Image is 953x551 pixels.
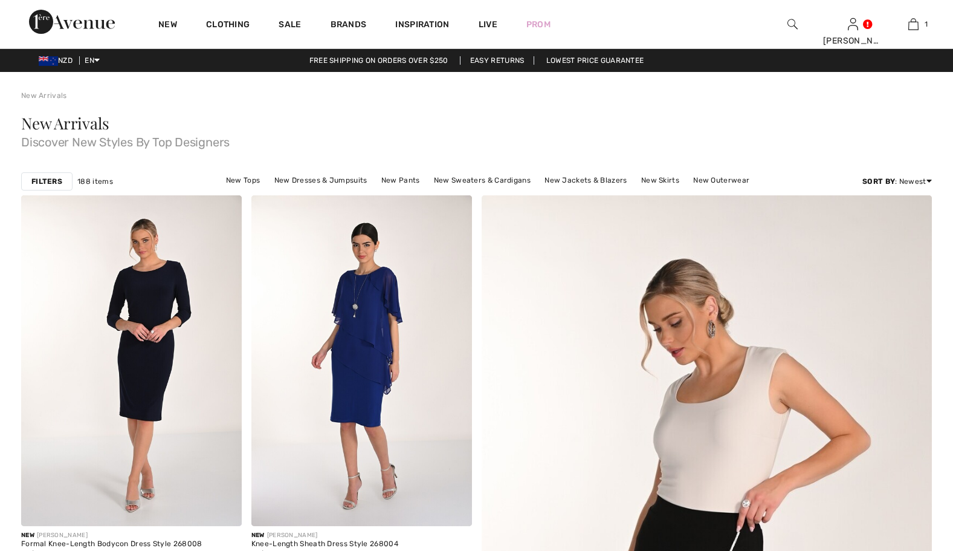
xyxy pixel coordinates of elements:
[39,56,58,66] img: New Zealand Dollar
[29,10,115,34] img: 1ère Avenue
[925,19,928,30] span: 1
[375,172,426,188] a: New Pants
[908,17,919,31] img: My Bag
[428,172,537,188] a: New Sweaters & Cardigans
[39,56,77,65] span: NZD
[395,19,449,32] span: Inspiration
[538,172,633,188] a: New Jackets & Blazers
[876,460,941,491] iframe: Opens a widget where you can find more information
[279,19,301,32] a: Sale
[635,172,685,188] a: New Skirts
[460,56,535,65] a: Easy Returns
[884,17,943,31] a: 1
[300,56,458,65] a: Free shipping on orders over $250
[823,34,882,47] div: [PERSON_NAME]
[21,195,242,526] img: Formal Knee-Length Bodycon Dress Style 268008. Black
[526,18,551,31] a: Prom
[220,172,266,188] a: New Tops
[479,18,497,31] a: Live
[21,540,202,549] div: Formal Knee-Length Bodycon Dress Style 268008
[85,56,100,65] span: EN
[862,176,932,187] div: : Newest
[331,19,367,32] a: Brands
[687,172,755,188] a: New Outerwear
[251,195,472,526] img: Knee-Length Sheath Dress Style 268004. Imperial Blue
[158,19,177,32] a: New
[206,19,250,32] a: Clothing
[77,176,113,187] span: 188 items
[862,177,895,186] strong: Sort By
[537,56,654,65] a: Lowest Price Guarantee
[21,112,109,134] span: New Arrivals
[848,17,858,31] img: My Info
[21,91,67,100] a: New Arrivals
[251,532,265,539] span: New
[787,17,798,31] img: search the website
[251,540,398,549] div: Knee-Length Sheath Dress Style 268004
[848,18,858,30] a: Sign In
[21,532,34,539] span: New
[268,172,373,188] a: New Dresses & Jumpsuits
[21,131,932,148] span: Discover New Styles By Top Designers
[251,531,398,540] div: [PERSON_NAME]
[31,176,62,187] strong: Filters
[21,531,202,540] div: [PERSON_NAME]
